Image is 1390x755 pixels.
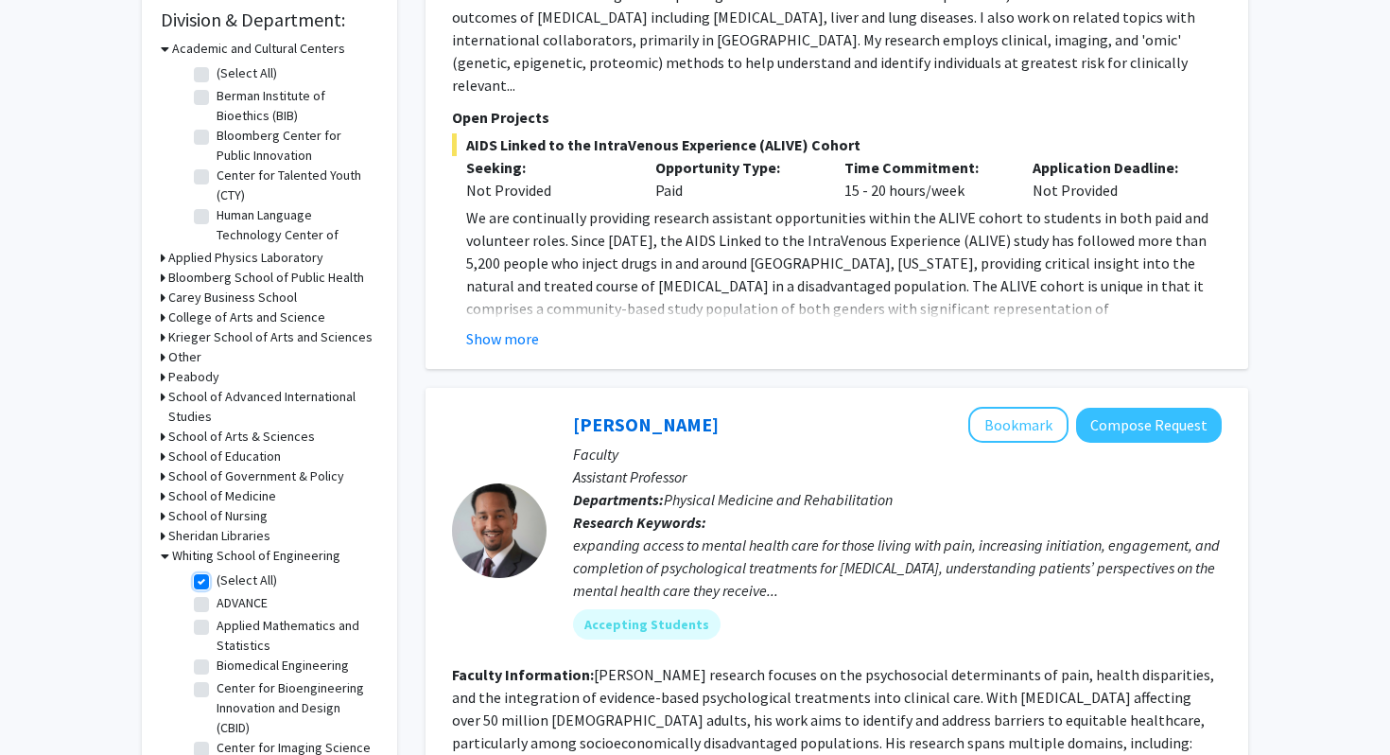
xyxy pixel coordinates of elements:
p: Opportunity Type: [655,156,816,179]
p: Open Projects [452,106,1222,129]
span: Physical Medicine and Rehabilitation [664,490,893,509]
h3: School of Education [168,447,281,466]
h3: Sheridan Libraries [168,526,270,546]
iframe: Chat [14,670,80,741]
div: expanding access to mental health care for those living with pain, increasing initiation, engagem... [573,534,1222,602]
label: Bloomberg Center for Public Innovation [217,126,374,166]
h3: Krieger School of Arts and Sciences [168,327,373,347]
b: Faculty Information: [452,665,594,684]
label: (Select All) [217,571,277,590]
div: Paid [641,156,830,202]
mat-chip: Accepting Students [573,609,721,640]
label: Berman Institute of Bioethics (BIB) [217,86,374,126]
h3: College of Arts and Science [168,307,325,327]
h3: School of Medicine [168,486,276,506]
label: Biomedical Engineering [217,656,349,676]
h3: Other [168,347,201,367]
h3: Whiting School of Engineering [172,546,340,566]
p: We are continually providing research assistant opportunities within the ALIVE cohort to students... [466,206,1222,479]
h3: Carey Business School [168,288,297,307]
label: (Select All) [217,63,277,83]
p: Application Deadline: [1033,156,1193,179]
h3: Applied Physics Laboratory [168,248,323,268]
p: Seeking: [466,156,627,179]
b: Research Keywords: [573,513,706,532]
h3: School of Government & Policy [168,466,344,486]
h3: School of Nursing [168,506,268,526]
p: Assistant Professor [573,465,1222,488]
div: Not Provided [1018,156,1208,202]
h3: Bloomberg School of Public Health [168,268,364,288]
label: Human Language Technology Center of Excellence (HLTCOE) [217,205,374,265]
h3: School of Arts & Sciences [168,427,315,447]
button: Compose Request to Fenan Rassu [1076,408,1222,443]
label: Center for Talented Youth (CTY) [217,166,374,205]
b: Departments: [573,490,664,509]
span: AIDS Linked to the IntraVenous Experience (ALIVE) Cohort [452,133,1222,156]
button: Show more [466,327,539,350]
h3: School of Advanced International Studies [168,387,378,427]
h3: Peabody [168,367,219,387]
p: Time Commitment: [844,156,1005,179]
div: Not Provided [466,179,627,202]
label: Center for Bioengineering Innovation and Design (CBID) [217,678,374,738]
label: Applied Mathematics and Statistics [217,616,374,656]
div: 15 - 20 hours/week [830,156,1019,202]
button: Add Fenan Rassu to Bookmarks [968,407,1069,443]
a: [PERSON_NAME] [573,413,719,436]
h2: Division & Department: [161,9,378,31]
h3: Academic and Cultural Centers [172,39,345,59]
label: ADVANCE [217,593,268,613]
p: Faculty [573,443,1222,465]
